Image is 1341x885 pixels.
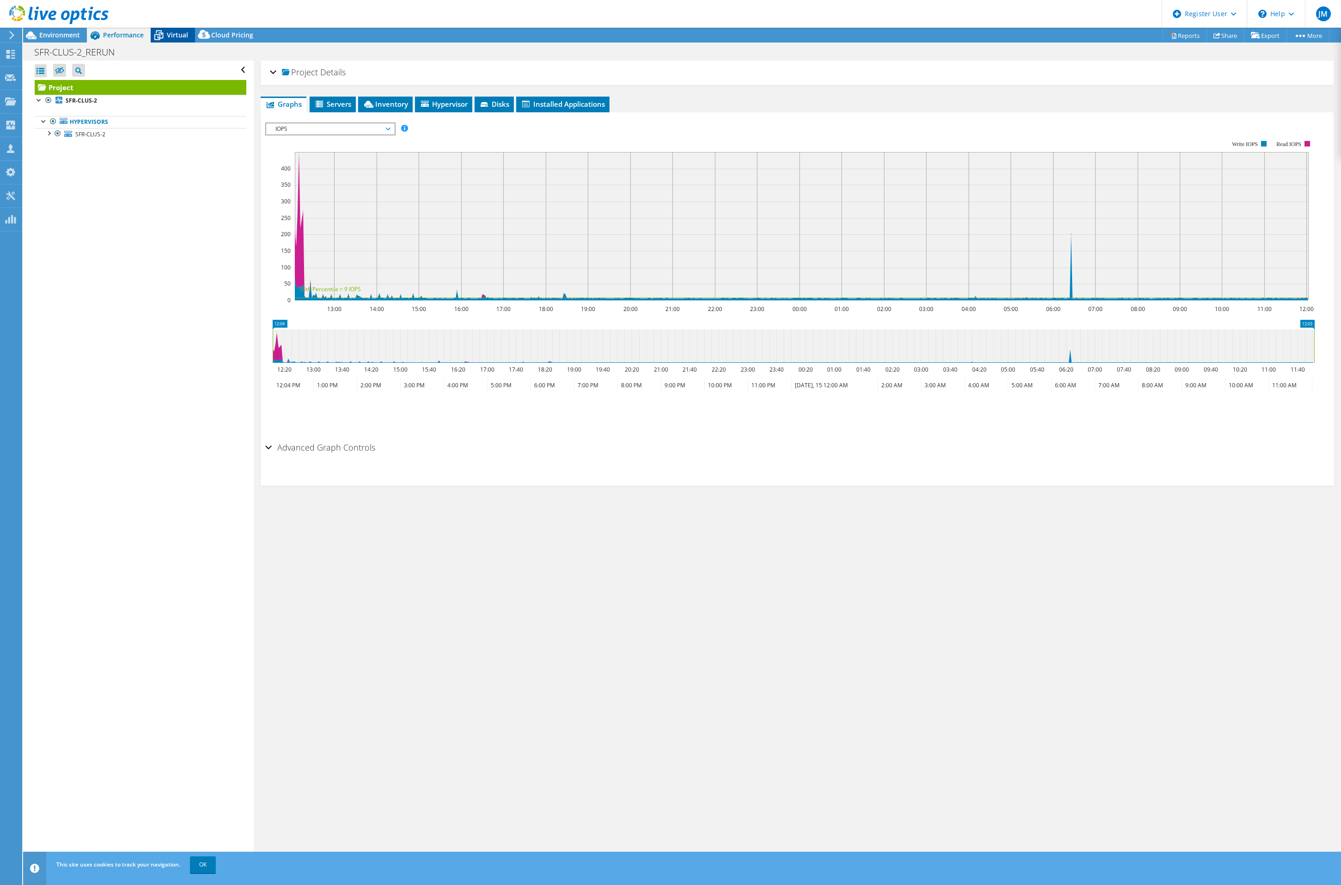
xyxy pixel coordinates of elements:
[1117,366,1131,373] text: 07:40
[363,99,408,109] span: Inventory
[1163,28,1207,43] a: Reports
[1232,141,1258,147] text: Write IOPS
[1173,305,1187,313] text: 09:00
[799,366,813,373] text: 00:20
[1004,305,1018,313] text: 05:00
[35,80,246,95] a: Project
[919,305,933,313] text: 03:00
[284,280,291,287] text: 50
[393,366,408,373] text: 15:00
[665,305,680,313] text: 21:00
[567,366,581,373] text: 19:00
[420,99,468,109] span: Hypervisor
[962,305,976,313] text: 04:00
[1146,366,1160,373] text: 08:20
[66,97,97,104] b: SFR-CLUS-2
[1286,28,1329,43] a: More
[306,366,321,373] text: 13:00
[509,366,523,373] text: 17:40
[1175,366,1189,373] text: 09:00
[914,366,928,373] text: 03:00
[1316,6,1331,21] span: JM
[1001,366,1015,373] text: 05:00
[1204,366,1218,373] text: 09:40
[539,305,553,313] text: 18:00
[282,68,318,77] span: Project
[654,366,668,373] text: 21:00
[281,197,291,205] text: 300
[281,230,291,238] text: 200
[581,305,595,313] text: 19:00
[1276,141,1301,147] text: Read IOPS
[1244,28,1287,43] a: Export
[281,263,291,271] text: 100
[1030,366,1044,373] text: 05:40
[1299,305,1314,313] text: 12:00
[769,366,784,373] text: 23:40
[281,214,291,222] text: 250
[1262,366,1276,373] text: 11:00
[35,128,246,140] a: SFR-CLUS-2
[422,366,436,373] text: 15:40
[281,247,291,255] text: 150
[1233,366,1247,373] text: 10:20
[1291,366,1305,373] text: 11:40
[454,305,469,313] text: 16:00
[1131,305,1145,313] text: 08:00
[496,305,511,313] text: 17:00
[35,116,246,128] a: Hypervisors
[265,99,302,109] span: Graphs
[480,366,494,373] text: 17:00
[683,366,697,373] text: 21:40
[1088,366,1102,373] text: 07:00
[856,366,871,373] text: 01:40
[521,99,605,109] span: Installed Applications
[451,366,465,373] text: 16:20
[1088,305,1103,313] text: 07:00
[281,165,291,172] text: 400
[750,305,764,313] text: 23:00
[479,99,509,109] span: Disks
[1257,305,1272,313] text: 11:00
[943,366,957,373] text: 03:40
[30,47,129,57] h1: SFR-CLUS-2_RERUN
[35,95,246,107] a: SFR-CLUS-2
[320,67,346,78] span: Details
[972,366,987,373] text: 04:20
[335,366,349,373] text: 13:40
[1207,28,1244,43] a: Share
[835,305,849,313] text: 01:00
[1215,305,1229,313] text: 10:00
[299,285,361,293] text: 95th Percentile = 9 IOPS
[314,99,351,109] span: Servers
[885,366,900,373] text: 02:20
[1046,305,1061,313] text: 06:00
[1059,366,1073,373] text: 06:20
[712,366,726,373] text: 22:20
[271,123,390,134] span: IOPS
[39,31,80,39] span: Environment
[167,31,188,39] span: Virtual
[211,31,253,39] span: Cloud Pricing
[265,438,375,457] h2: Advanced Graph Controls
[623,305,638,313] text: 20:00
[190,856,216,873] a: OK
[287,296,291,304] text: 0
[277,366,292,373] text: 12:20
[1258,10,1267,18] svg: \n
[281,181,291,189] text: 350
[364,366,378,373] text: 14:20
[538,366,552,373] text: 18:20
[792,305,807,313] text: 00:00
[412,305,426,313] text: 15:00
[596,366,610,373] text: 19:40
[75,130,105,138] span: SFR-CLUS-2
[827,366,841,373] text: 01:00
[625,366,639,373] text: 20:20
[708,305,722,313] text: 22:00
[56,861,180,868] span: This site uses cookies to track your navigation.
[741,366,755,373] text: 23:00
[327,305,341,313] text: 13:00
[103,31,144,39] span: Performance
[877,305,891,313] text: 02:00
